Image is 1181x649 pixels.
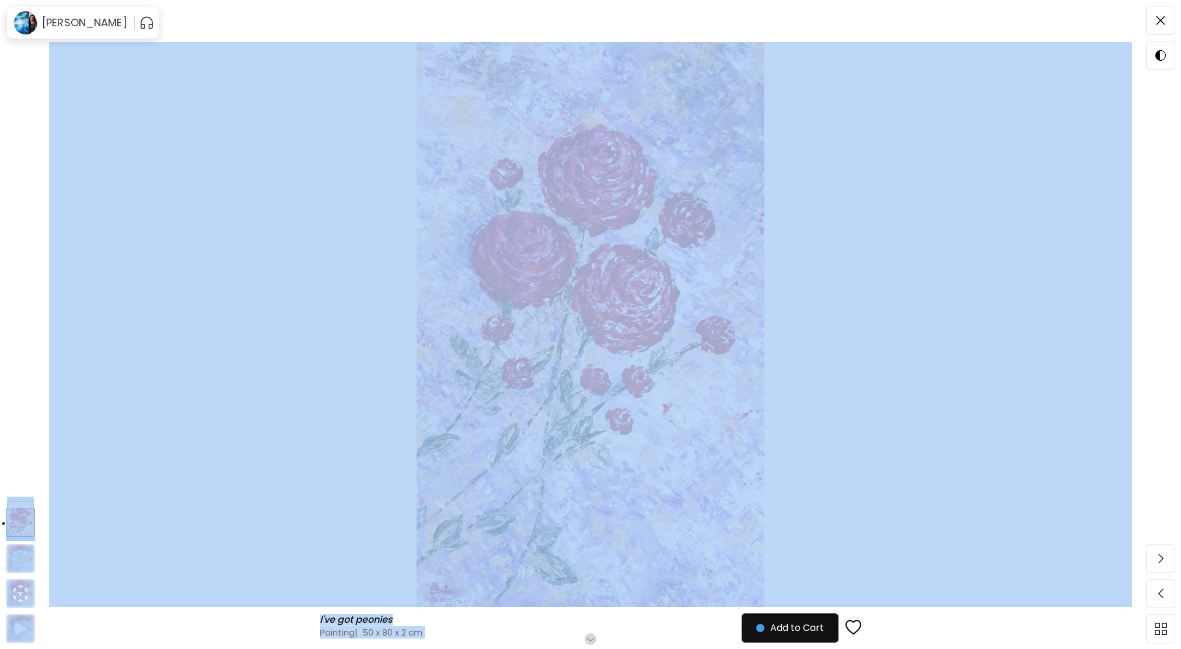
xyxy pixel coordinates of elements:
[320,614,396,626] h6: I've got peonies
[838,612,869,644] button: favorites
[756,621,824,635] span: Add to Cart
[42,16,127,30] h6: [PERSON_NAME]
[742,613,838,643] button: Add to Cart
[320,626,763,638] h4: Painting | 50 x 80 x 2 cm
[11,584,30,603] div: animation
[139,13,154,32] button: pauseOutline IconGradient Icon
